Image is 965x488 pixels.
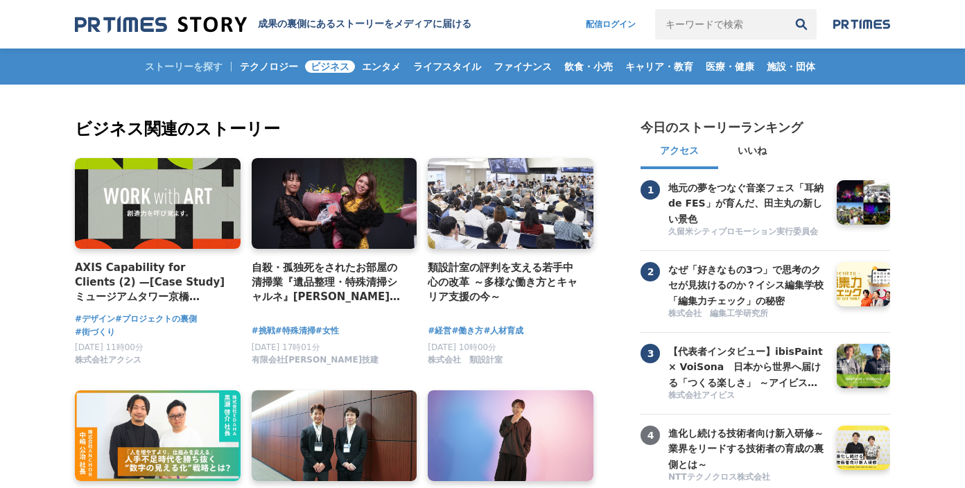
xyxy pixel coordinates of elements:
[668,344,826,390] h3: 【代表者インタビュー】ibisPaint × VoiSona 日本から世界へ届ける「つくる楽しさ」 ～アイビスがテクノスピーチと挑戦する、新しい創作文化の形成～
[641,426,660,445] span: 4
[428,354,503,366] span: 株式会社 類設計室
[75,15,471,34] a: 成果の裏側にあるストーリーをメディアに届ける 成果の裏側にあるストーリーをメディアに届ける
[668,262,826,306] a: なぜ「好きなもの3つ」で思考のクセが見抜けるのか？イシス編集学校「編集力チェック」の秘密
[641,180,660,200] span: 1
[356,49,406,85] a: エンタメ
[75,15,247,34] img: 成果の裏側にあるストーリーをメディアに届ける
[641,136,718,169] button: アクセス
[668,390,735,401] span: 株式会社アイビス
[408,60,487,73] span: ライフスタイル
[700,49,760,85] a: 医療・健康
[641,344,660,363] span: 3
[488,49,557,85] a: ファイナンス
[258,18,471,31] h1: 成果の裏側にあるストーリーをメディアに届ける
[75,326,115,339] a: #街づくり
[234,60,304,73] span: テクノロジー
[559,49,618,85] a: 飲食・小売
[75,313,115,326] a: #デザイン
[75,358,141,368] a: 株式会社アクシス
[483,324,523,338] a: #人材育成
[668,344,826,388] a: 【代表者インタビュー】ibisPaint × VoiSona 日本から世界へ届ける「つくる楽しさ」 ～アイビスがテクノスピーチと挑戦する、新しい創作文化の形成～
[668,180,826,227] h3: 地元の夢をつなぐ音楽フェス「耳納 de FES」が育んだ、田主丸の新しい景色
[620,60,699,73] span: キャリア・教育
[451,324,483,338] a: #働き方
[761,49,821,85] a: 施設・団体
[252,354,379,366] span: 有限会社[PERSON_NAME]技建
[641,119,803,136] h2: 今日のストーリーランキング
[641,262,660,281] span: 2
[668,180,826,225] a: 地元の夢をつなぐ音楽フェス「耳納 de FES」が育んだ、田主丸の新しい景色
[718,136,786,169] button: いいね
[786,9,817,40] button: 検索
[252,324,275,338] a: #挑戦
[428,260,582,305] a: 類設計室の評判を支える若手中心の改革 ～多様な働き方とキャリア支援の今～
[559,60,618,73] span: 飲食・小売
[252,342,320,352] span: [DATE] 17時01分
[428,342,496,352] span: [DATE] 10時00分
[655,9,786,40] input: キーワードで検索
[305,60,355,73] span: ビジネス
[668,262,826,308] h3: なぜ「好きなもの3つ」で思考のクセが見抜けるのか？イシス編集学校「編集力チェック」の秘密
[428,324,451,338] a: #経営
[833,19,890,30] img: prtimes
[75,116,596,141] h2: ビジネス関連のストーリー
[275,324,315,338] a: #特殊清掃
[356,60,406,73] span: エンタメ
[428,358,503,368] a: 株式会社 類設計室
[668,426,826,470] a: 進化し続ける技術者向け新入研修～業界をリードする技術者の育成の裏側とは～
[315,324,339,338] a: #女性
[668,308,768,320] span: 株式会社 編集工学研究所
[252,358,379,368] a: 有限会社[PERSON_NAME]技建
[75,260,229,305] a: AXIS Capability for Clients (2) —[Case Study] ミュージアムタワー京橋 「WORK with ART」
[668,471,770,483] span: NTTテクノクロス株式会社
[252,260,406,305] a: 自殺・孤独死をされたお部屋の清掃業『遺品整理・特殊清掃シャルネ』[PERSON_NAME]がBeauty [GEOGRAPHIC_DATA][PERSON_NAME][GEOGRAPHIC_DA...
[305,49,355,85] a: ビジネス
[668,226,826,239] a: 久留米シティプロモーション実行委員会
[488,60,557,73] span: ファイナンス
[700,60,760,73] span: 医療・健康
[620,49,699,85] a: キャリア・教育
[572,9,650,40] a: 配信ログイン
[668,226,818,238] span: 久留米シティプロモーション実行委員会
[761,60,821,73] span: 施設・団体
[75,354,141,366] span: 株式会社アクシス
[408,49,487,85] a: ライフスタイル
[668,308,826,321] a: 株式会社 編集工学研究所
[234,49,304,85] a: テクノロジー
[668,471,826,485] a: NTTテクノクロス株式会社
[115,313,197,326] a: #プロジェクトの裏側
[668,426,826,472] h3: 進化し続ける技術者向け新入研修～業界をリードする技術者の育成の裏側とは～
[75,342,144,352] span: [DATE] 11時00分
[668,390,826,403] a: 株式会社アイビス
